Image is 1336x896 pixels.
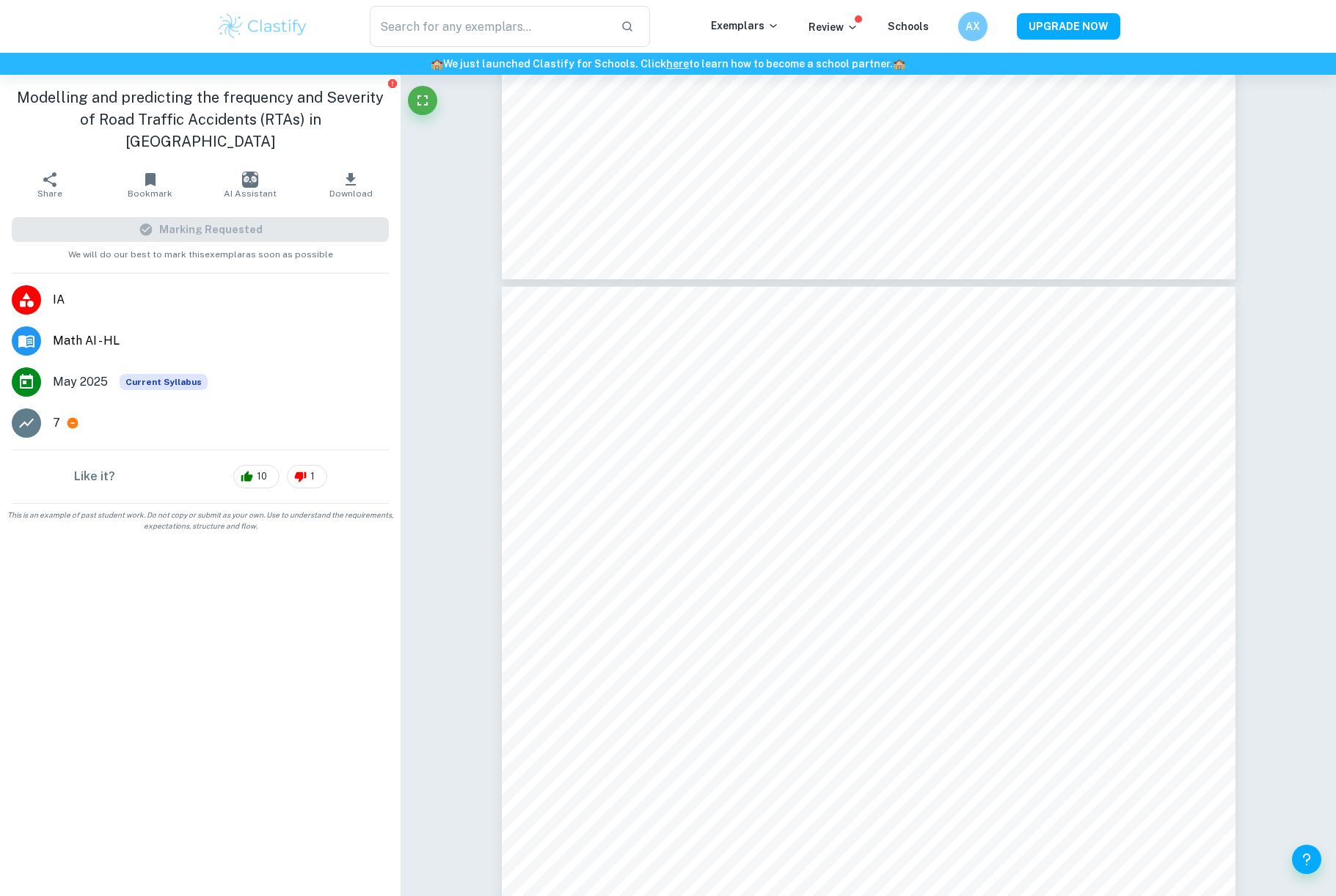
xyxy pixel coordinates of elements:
button: AI Assistant [200,164,301,205]
div: 1 [287,465,327,488]
span: May 2025 [53,373,108,391]
span: 1 [302,469,323,484]
span: Current Syllabus [120,374,208,390]
h6: We just launched Clastify for Schools. Click to learn how to become a school partner. [3,56,1333,72]
input: Search for any exemplars... [370,6,610,47]
div: 10 [233,465,280,488]
span: Download [329,188,373,199]
h6: AX [964,18,981,34]
button: Help and Feedback [1292,845,1321,874]
h1: Modelling and predicting the frequency and Severity of Road Traffic Accidents (RTAs) in [GEOGRAPH... [12,87,389,153]
div: This exemplar is based on the current syllabus. Feel free to refer to it for inspiration/ideas wh... [120,374,208,390]
span: 🏫 [431,58,443,70]
img: AI Assistant [242,172,258,188]
span: We will do our best to mark this exemplar as soon as possible [68,242,333,261]
p: Exemplars [711,18,779,34]
button: Report issue [387,78,398,89]
span: IA [53,291,389,309]
button: Bookmark [101,164,201,205]
p: Review [808,19,858,35]
span: 10 [249,469,275,484]
button: Download [301,164,401,205]
span: AI Assistant [224,188,277,199]
span: Share [37,188,62,199]
a: Schools [888,21,929,32]
span: Math AI - HL [53,332,389,350]
button: UPGRADE NOW [1017,13,1120,40]
span: This is an example of past student work. Do not copy or submit as your own. Use to understand the... [6,510,395,532]
button: Fullscreen [408,86,437,115]
a: here [666,58,689,70]
span: Bookmark [128,188,172,199]
button: AX [958,12,988,41]
span: 🏫 [893,58,905,70]
p: 7 [53,414,60,432]
img: Clastify logo [216,12,310,41]
h6: Like it? [74,468,115,485]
